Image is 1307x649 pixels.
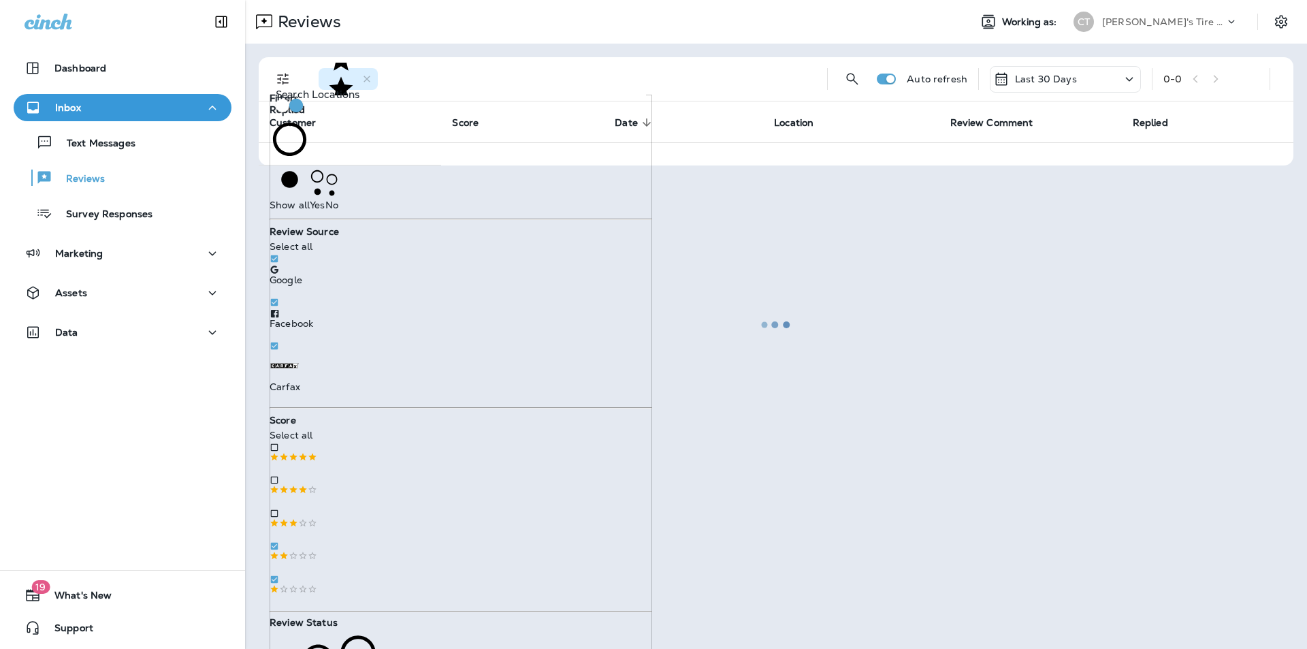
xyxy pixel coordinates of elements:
p: Dashboard [54,63,106,74]
p: Carfax [270,381,300,392]
span: Show all [270,199,310,211]
p: Marketing [55,248,103,259]
button: Inbox [14,94,231,121]
span: What's New [41,590,112,606]
span: Filters [270,92,299,104]
span: Score [270,414,296,426]
p: Select all [270,430,652,441]
p: Data [55,327,78,338]
button: Survey Responses [14,199,231,227]
button: Data [14,319,231,346]
button: Marketing [14,240,231,267]
button: Support [14,614,231,642]
button: Text Messages [14,128,231,157]
p: Assets [55,287,87,298]
p: Reviews [52,173,105,186]
span: Review Source [270,225,339,238]
p: Text Messages [53,138,135,151]
span: Yes [310,199,325,211]
p: Survey Responses [52,208,152,221]
p: Inbox [55,102,81,113]
button: 19What's New [14,582,231,609]
button: Dashboard [14,54,231,82]
span: Review Status [270,616,338,629]
p: Google [270,274,302,285]
p: Select all [270,241,652,252]
button: Assets [14,279,231,306]
span: No [325,199,338,211]
span: Support [41,622,93,639]
button: Reviews [14,163,231,192]
span: 19 [31,580,50,594]
p: Facebook [270,318,313,329]
span: Replied [270,104,305,116]
button: Collapse Sidebar [202,8,240,35]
